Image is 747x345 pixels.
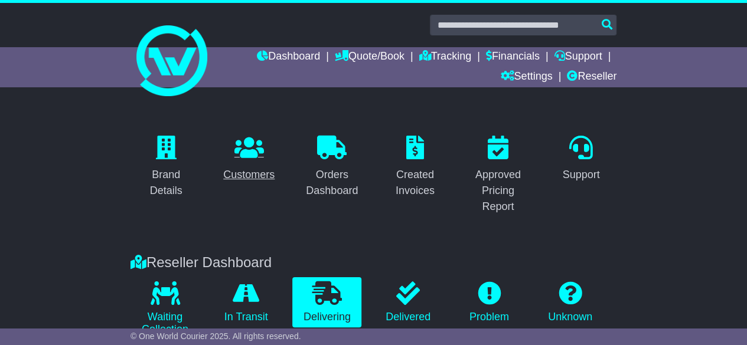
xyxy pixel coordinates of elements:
[536,277,605,328] a: Unknown
[223,167,275,183] div: Customers
[292,277,361,328] a: Delivering
[304,167,360,199] div: Orders Dashboard
[131,277,200,340] a: Waiting Collection
[373,277,442,328] a: Delivered
[500,67,552,87] a: Settings
[380,132,451,203] a: Created Invoices
[125,254,622,271] div: Reseller Dashboard
[486,47,540,67] a: Financials
[554,47,602,67] a: Support
[131,331,301,341] span: © One World Courier 2025. All rights reserved.
[554,132,607,187] a: Support
[419,47,471,67] a: Tracking
[211,277,280,328] a: In Transit
[562,167,599,183] div: Support
[257,47,320,67] a: Dashboard
[216,132,282,187] a: Customers
[335,47,405,67] a: Quote/Book
[462,132,534,219] a: Approved Pricing Report
[470,167,526,215] div: Approved Pricing Report
[131,132,202,203] a: Brand Details
[567,67,616,87] a: Reseller
[455,277,524,328] a: Problem
[296,132,368,203] a: Orders Dashboard
[138,167,194,199] div: Brand Details
[387,167,443,199] div: Created Invoices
